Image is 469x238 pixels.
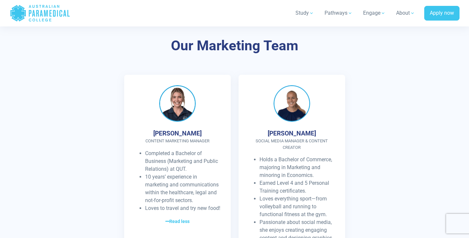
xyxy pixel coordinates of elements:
a: About [392,4,419,22]
div: Completed a Bachelor of Business (Marketing and Public Relations) at QUT. [145,150,220,173]
div: Loves to travel and try new food! [145,204,220,212]
img: Katie Guthrie [159,85,196,122]
span: Content Marketing Manager [135,138,220,144]
a: Read less [135,217,220,225]
h4: [PERSON_NAME] [153,130,202,137]
img: Rosie Gorton [274,85,310,122]
h4: [PERSON_NAME] [268,130,316,137]
a: Pathways [321,4,357,22]
a: Australian Paramedical College [10,3,70,24]
span: Social Media Manager & Content Creator [249,138,335,151]
div: 10 years’ experience in marketing and communications within the healthcare, legal and not-for-pro... [145,173,220,204]
span: Read less [165,218,190,225]
span: Loves everything sport—from volleyball and running to functional fitness at the gym. [260,196,327,217]
a: Engage [359,4,390,22]
span: Holds a Bachelor of Commerce, majoring in Marketing and minoring in Economics. [260,156,332,178]
span: Earned Level 4 and 5 Personal Training certificates. [260,180,329,194]
h3: Our Marketing Team [43,38,426,54]
a: Apply now [424,6,460,21]
a: Study [292,4,318,22]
